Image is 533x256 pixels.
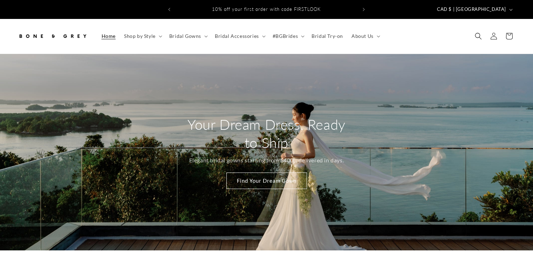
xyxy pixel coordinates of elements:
[312,33,343,39] span: Bridal Try-on
[102,33,116,39] span: Home
[268,29,307,43] summary: #BGBrides
[124,33,156,39] span: Shop by Style
[307,29,347,43] a: Bridal Try-on
[183,115,350,152] h2: Your Dream Dress, Ready to Ship
[437,6,506,13] span: CAD $ | [GEOGRAPHIC_DATA]
[351,33,374,39] span: About Us
[169,33,201,39] span: Bridal Gowns
[15,26,90,47] a: Bone and Grey Bridal
[189,155,344,166] p: Elegant bridal gowns starting from $400, , delivered in days.
[356,3,371,16] button: Next announcement
[18,28,88,44] img: Bone and Grey Bridal
[433,3,515,16] button: CAD $ | [GEOGRAPHIC_DATA]
[211,29,268,43] summary: Bridal Accessories
[165,29,211,43] summary: Bridal Gowns
[273,33,298,39] span: #BGBrides
[162,3,177,16] button: Previous announcement
[226,173,307,189] a: Find Your Dream Gown
[471,28,486,44] summary: Search
[347,29,383,43] summary: About Us
[215,33,259,39] span: Bridal Accessories
[120,29,165,43] summary: Shop by Style
[212,6,321,12] span: 10% off your first order with code FIRSTLOOK
[97,29,120,43] a: Home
